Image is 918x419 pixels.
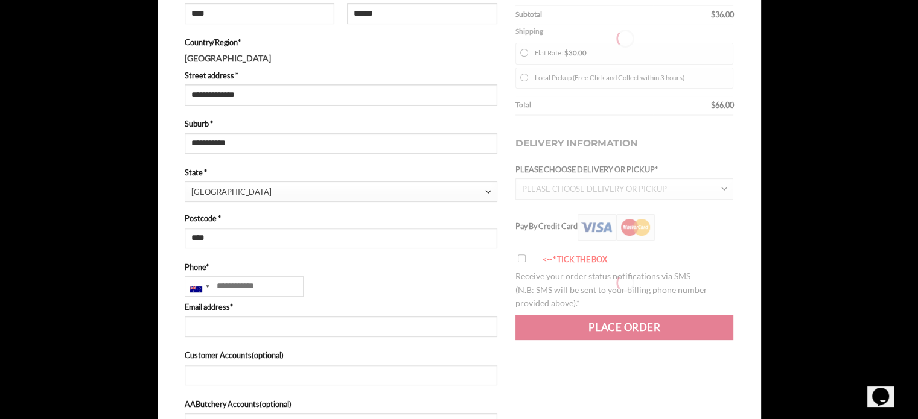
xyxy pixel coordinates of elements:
div: Australia: +61 [185,277,213,296]
h3: Delivery Information [515,124,734,163]
iframe: chat widget [867,371,906,407]
label: Suburb [185,118,497,130]
span: New South Wales [191,182,485,202]
label: Email address [185,301,497,313]
label: Phone [185,261,497,273]
label: State [185,166,497,178]
span: PLEASE CHOOSE DELIVERY OR PICKUP [522,184,667,194]
span: (optional) [252,350,284,360]
label: Street address [185,69,497,81]
label: PLEASE CHOOSE DELIVERY OR PICKUP [515,163,734,175]
strong: [GEOGRAPHIC_DATA] [185,53,271,63]
span: State [185,181,497,202]
span: (optional) [260,399,292,409]
label: Country/Region [185,36,497,48]
label: Customer Accounts [185,349,497,361]
label: AAButchery Accounts [185,398,497,410]
label: Postcode [185,212,497,224]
